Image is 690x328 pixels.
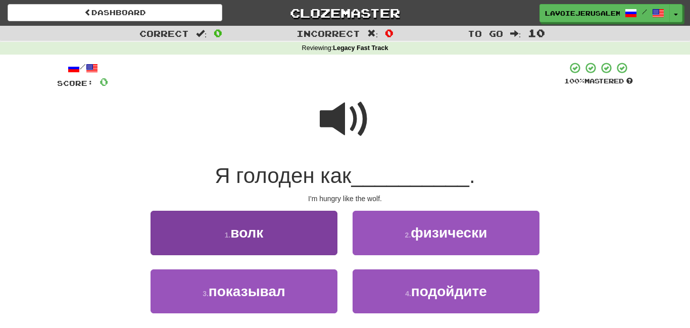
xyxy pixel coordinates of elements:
[214,27,222,39] span: 0
[405,231,411,239] small: 2 .
[57,194,633,204] div: I'm hungry like the wolf.
[100,75,108,88] span: 0
[510,29,521,38] span: :
[564,77,633,86] div: Mastered
[353,269,539,313] button: 4.подойдите
[333,44,388,52] strong: Legacy Fast Track
[225,231,231,239] small: 1 .
[151,211,337,255] button: 1.волк
[367,29,378,38] span: :
[564,77,584,85] span: 100 %
[539,4,670,22] a: lavoiejerusalem /
[468,28,503,38] span: To go
[385,27,393,39] span: 0
[209,284,285,299] span: показывал
[545,9,620,18] span: lavoiejerusalem
[215,164,351,188] span: Я голоден как
[351,164,469,188] span: __________
[353,211,539,255] button: 2.физически
[230,225,263,241] span: волк
[411,284,487,299] span: подойдите
[151,269,337,313] button: 3.показывал
[297,28,360,38] span: Incorrect
[642,8,647,15] span: /
[57,79,93,87] span: Score:
[411,225,487,241] span: физически
[528,27,545,39] span: 10
[196,29,207,38] span: :
[237,4,452,22] a: Clozemaster
[8,4,222,21] a: Dashboard
[57,62,108,74] div: /
[139,28,189,38] span: Correct
[203,290,209,298] small: 3 .
[405,290,411,298] small: 4 .
[469,164,475,188] span: .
